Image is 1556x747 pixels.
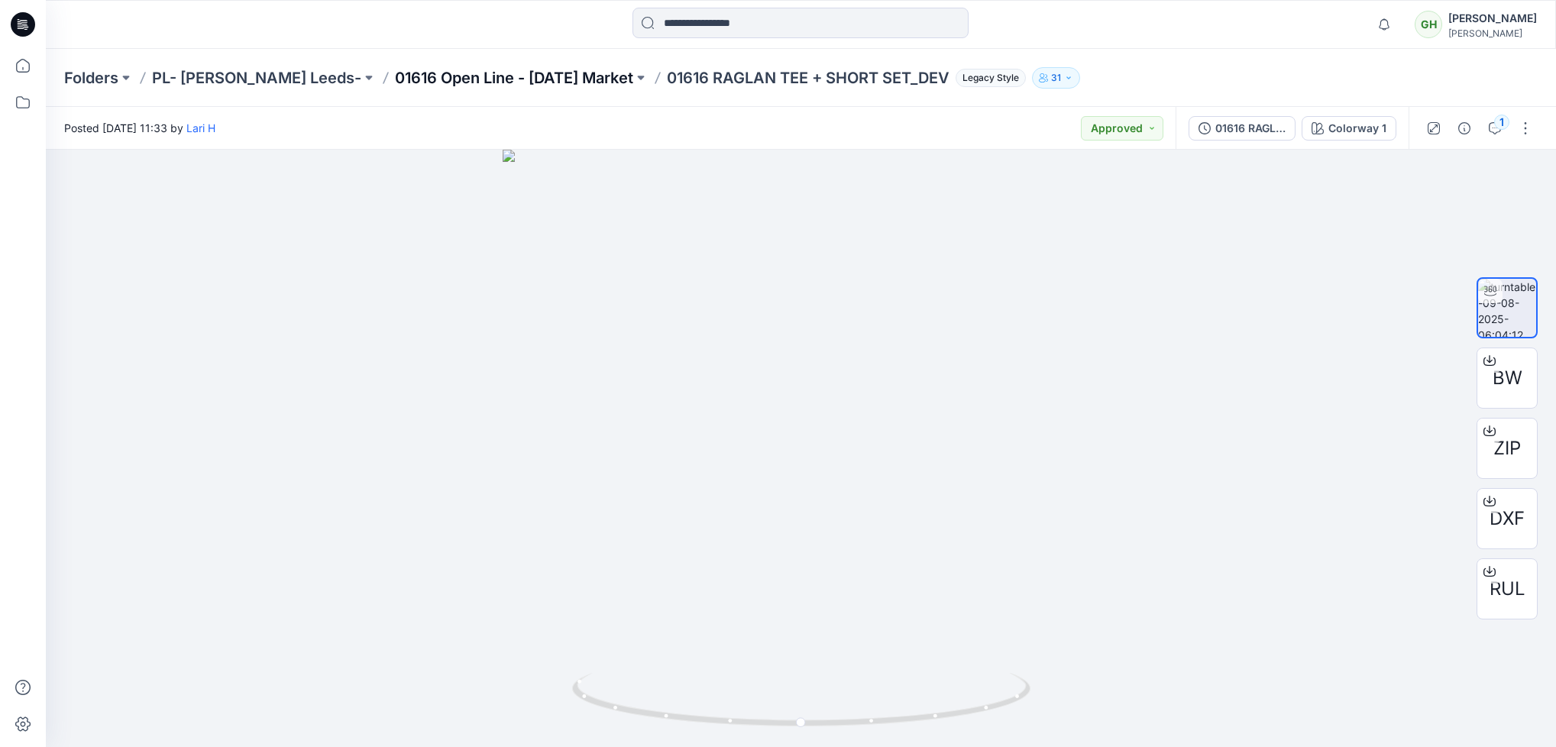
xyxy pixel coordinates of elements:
[1493,364,1522,392] span: BW
[667,67,949,89] p: 01616 RAGLAN TEE + SHORT SET_DEV
[1448,9,1537,27] div: [PERSON_NAME]
[1483,116,1507,141] button: 1
[1215,120,1286,137] div: 01616 RAGLAN TEE + SHORT SET_DEV
[956,69,1026,87] span: Legacy Style
[64,120,215,136] span: Posted [DATE] 11:33 by
[395,67,633,89] a: 01616 Open Line - [DATE] Market
[1032,67,1080,89] button: 31
[1415,11,1442,38] div: GH
[1490,505,1525,532] span: DXF
[1490,575,1525,603] span: RUL
[1448,27,1537,39] div: [PERSON_NAME]
[1493,435,1521,462] span: ZIP
[1302,116,1396,141] button: Colorway 1
[1189,116,1296,141] button: 01616 RAGLAN TEE + SHORT SET_DEV
[1494,115,1509,130] div: 1
[1452,116,1477,141] button: Details
[152,67,361,89] a: PL- [PERSON_NAME] Leeds-
[1478,279,1536,337] img: turntable-09-08-2025-06:04:12
[1328,120,1386,137] div: Colorway 1
[186,121,215,134] a: Lari H
[1051,70,1061,86] p: 31
[949,67,1026,89] button: Legacy Style
[64,67,118,89] a: Folders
